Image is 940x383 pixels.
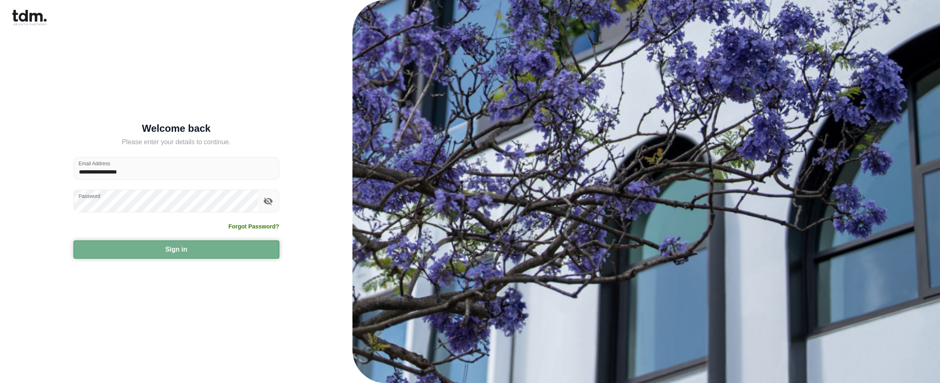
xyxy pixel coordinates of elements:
button: toggle password visibility [261,194,275,208]
h5: Welcome back [74,124,279,133]
button: Sign in [74,240,279,259]
label: Email Address [79,160,110,167]
a: Forgot Password? [228,222,279,231]
h5: Please enter your details to continue. [74,137,279,147]
label: Password [79,193,100,200]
